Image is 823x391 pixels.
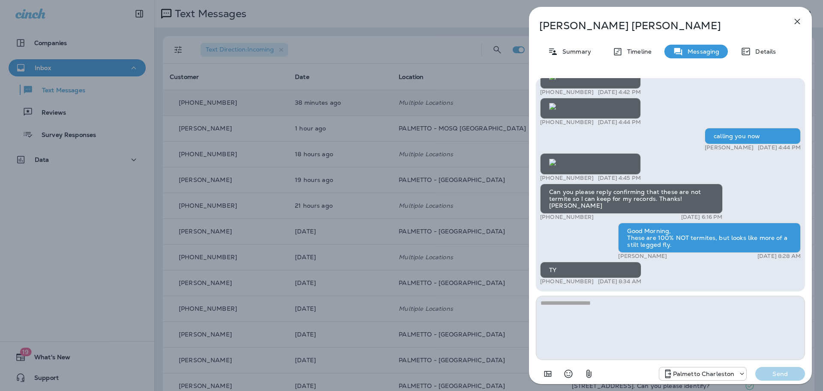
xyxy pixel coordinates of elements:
p: [DATE] 4:44 PM [758,144,801,151]
button: Select an emoji [560,365,577,382]
p: [DATE] 4:45 PM [598,175,641,182]
img: twilio-download [549,103,556,110]
div: +1 (843) 277-8322 [659,369,747,379]
div: TY [540,262,641,278]
p: [PHONE_NUMBER] [540,119,594,126]
p: Summary [558,48,591,55]
button: Add in a premade template [539,365,556,382]
p: [DATE] 4:44 PM [598,119,641,126]
p: [PHONE_NUMBER] [540,175,594,182]
p: Timeline [623,48,652,55]
p: [PERSON_NAME] [618,253,667,260]
p: [PHONE_NUMBER] [540,89,594,96]
div: Can you please reply confirming that these are not termite so I can keep for my records. Thanks! ... [540,184,723,214]
div: Good Morning, These are 100% NOT termites, but looks like more of a stilt legged fly. [618,223,801,253]
p: Palmetto Charleston [673,370,735,377]
p: [DATE] 6:16 PM [681,214,723,221]
p: Messaging [683,48,719,55]
p: [PERSON_NAME] [705,144,754,151]
p: [DATE] 8:28 AM [757,253,801,260]
div: calling you now [705,128,801,144]
p: [PERSON_NAME] [PERSON_NAME] [539,20,773,32]
img: twilio-download [549,159,556,166]
p: [PHONE_NUMBER] [540,214,594,221]
p: Details [751,48,776,55]
p: [PHONE_NUMBER] [540,278,594,285]
p: [DATE] 4:42 PM [598,89,641,96]
p: [DATE] 8:34 AM [598,278,641,285]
